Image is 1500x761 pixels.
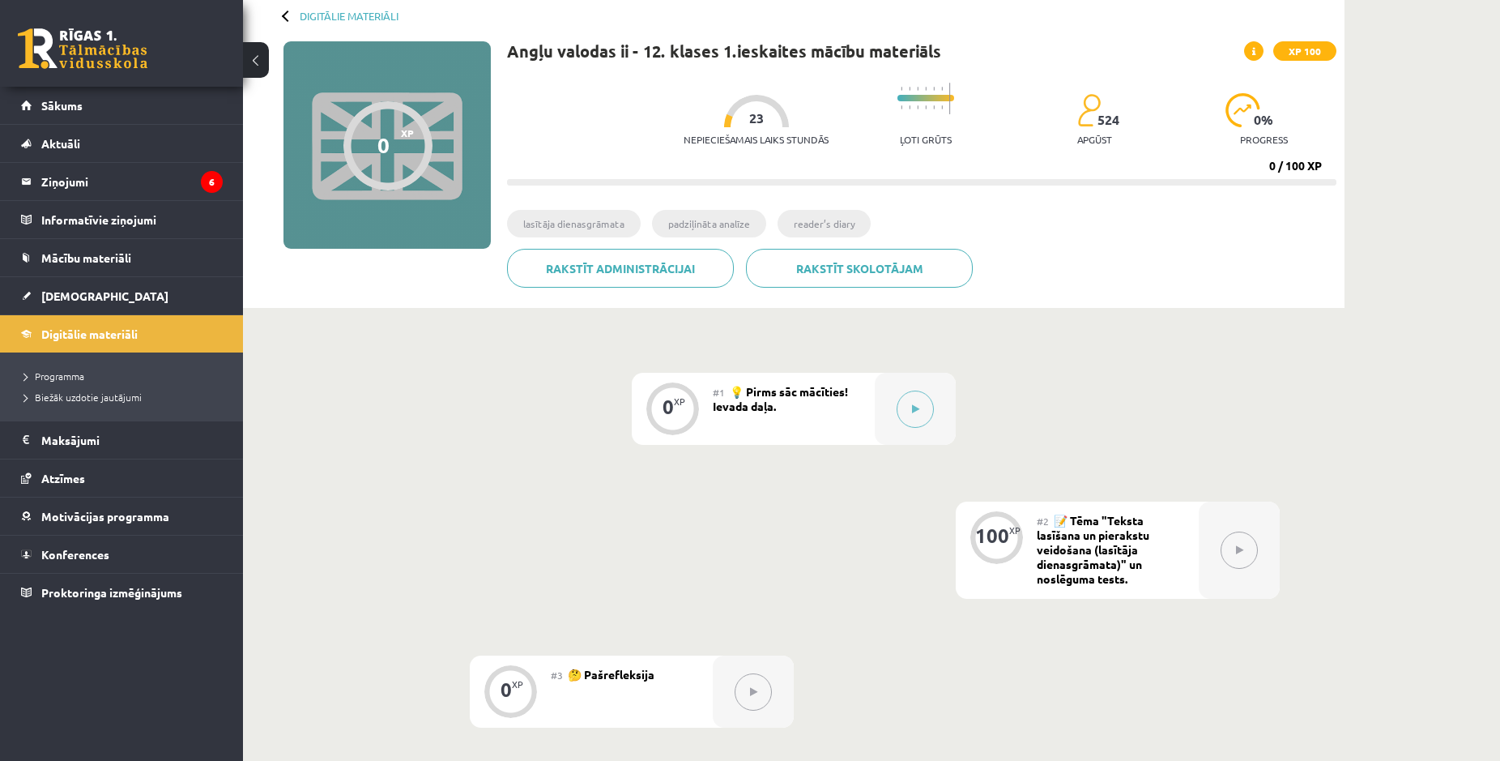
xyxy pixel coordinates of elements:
[1037,513,1149,586] span: 📝 Tēma "Teksta lasīšana un pierakstu veidošana (lasītāja dienasgrāmata)" un noslēguma tests.
[507,249,734,288] a: Rakstīt administrācijai
[21,315,223,353] a: Digitālie materiāli
[684,134,829,145] p: Nepieciešamais laiks stundās
[21,163,223,200] a: Ziņojumi6
[941,87,943,91] img: icon-short-line-57e1e144782c952c97e751825c79c345078a6d821885a25fce030b3d8c18986b.svg
[18,28,147,69] a: Rīgas 1. Tālmācības vidusskola
[933,105,935,109] img: icon-short-line-57e1e144782c952c97e751825c79c345078a6d821885a25fce030b3d8c18986b.svg
[501,682,512,697] div: 0
[909,87,910,91] img: icon-short-line-57e1e144782c952c97e751825c79c345078a6d821885a25fce030b3d8c18986b.svg
[21,460,223,497] a: Atzīmes
[41,98,83,113] span: Sākums
[917,105,918,109] img: icon-short-line-57e1e144782c952c97e751825c79c345078a6d821885a25fce030b3d8c18986b.svg
[21,498,223,535] a: Motivācijas programma
[674,397,685,406] div: XP
[652,210,766,237] li: padziļināta analīze
[24,390,227,404] a: Biežāk uzdotie jautājumi
[917,87,918,91] img: icon-short-line-57e1e144782c952c97e751825c79c345078a6d821885a25fce030b3d8c18986b.svg
[900,134,952,145] p: Ļoti grūts
[933,87,935,91] img: icon-short-line-57e1e144782c952c97e751825c79c345078a6d821885a25fce030b3d8c18986b.svg
[1097,113,1119,127] span: 524
[41,327,138,341] span: Digitālie materiāli
[201,171,223,193] i: 6
[21,201,223,238] a: Informatīvie ziņojumi
[1077,134,1112,145] p: apgūst
[41,201,223,238] legend: Informatīvie ziņojumi
[21,536,223,573] a: Konferences
[1240,134,1288,145] p: progress
[1037,515,1049,528] span: #2
[663,400,674,414] div: 0
[41,136,80,151] span: Aktuāli
[21,125,223,162] a: Aktuāli
[1077,93,1101,127] img: students-c634bb4e5e11cddfef0936a35e636f08e4e9abd3cc4e673bd6f9a4125e45ecb1.svg
[901,87,902,91] img: icon-short-line-57e1e144782c952c97e751825c79c345078a6d821885a25fce030b3d8c18986b.svg
[975,528,1009,543] div: 100
[21,574,223,611] a: Proktoringa izmēģinājums
[21,277,223,314] a: [DEMOGRAPHIC_DATA]
[24,370,84,383] span: Programma
[41,547,109,562] span: Konferences
[512,680,523,689] div: XP
[909,105,910,109] img: icon-short-line-57e1e144782c952c97e751825c79c345078a6d821885a25fce030b3d8c18986b.svg
[925,105,927,109] img: icon-short-line-57e1e144782c952c97e751825c79c345078a6d821885a25fce030b3d8c18986b.svg
[1225,93,1260,127] img: icon-progress-161ccf0a02000e728c5f80fcf4c31c7af3da0e1684b2b1d7c360e028c24a22f1.svg
[749,111,764,126] span: 23
[949,83,951,114] img: icon-long-line-d9ea69661e0d244f92f715978eff75569469978d946b2353a9bb055b3ed8787d.svg
[746,249,973,288] a: Rakstīt skolotājam
[925,87,927,91] img: icon-short-line-57e1e144782c952c97e751825c79c345078a6d821885a25fce030b3d8c18986b.svg
[507,41,941,61] h1: Angļu valodas ii - 12. klases 1.ieskaites mācību materiāls
[901,105,902,109] img: icon-short-line-57e1e144782c952c97e751825c79c345078a6d821885a25fce030b3d8c18986b.svg
[21,239,223,276] a: Mācību materiāli
[24,391,142,404] span: Biežāk uzdotie jautājumi
[41,163,223,200] legend: Ziņojumi
[41,250,131,265] span: Mācību materiāli
[41,289,168,303] span: [DEMOGRAPHIC_DATA]
[1009,526,1021,535] div: XP
[713,386,725,399] span: #1
[41,471,85,485] span: Atzīmes
[941,105,943,109] img: icon-short-line-57e1e144782c952c97e751825c79c345078a6d821885a25fce030b3d8c18986b.svg
[568,667,654,682] span: 🤔 Pašrefleksija
[713,384,848,413] span: 💡 Pirms sāc mācīties! Ievada daļa.
[21,421,223,459] a: Maksājumi
[507,210,641,237] li: lasītāja dienasgrāmata
[41,585,182,600] span: Proktoringa izmēģinājums
[1273,41,1336,61] span: XP 100
[300,10,398,22] a: Digitālie materiāli
[41,421,223,459] legend: Maksājumi
[377,133,390,157] div: 0
[401,127,414,139] span: XP
[21,87,223,124] a: Sākums
[778,210,871,237] li: reader’s diary
[551,669,563,682] span: #3
[41,509,169,524] span: Motivācijas programma
[24,369,227,383] a: Programma
[1254,113,1274,127] span: 0 %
